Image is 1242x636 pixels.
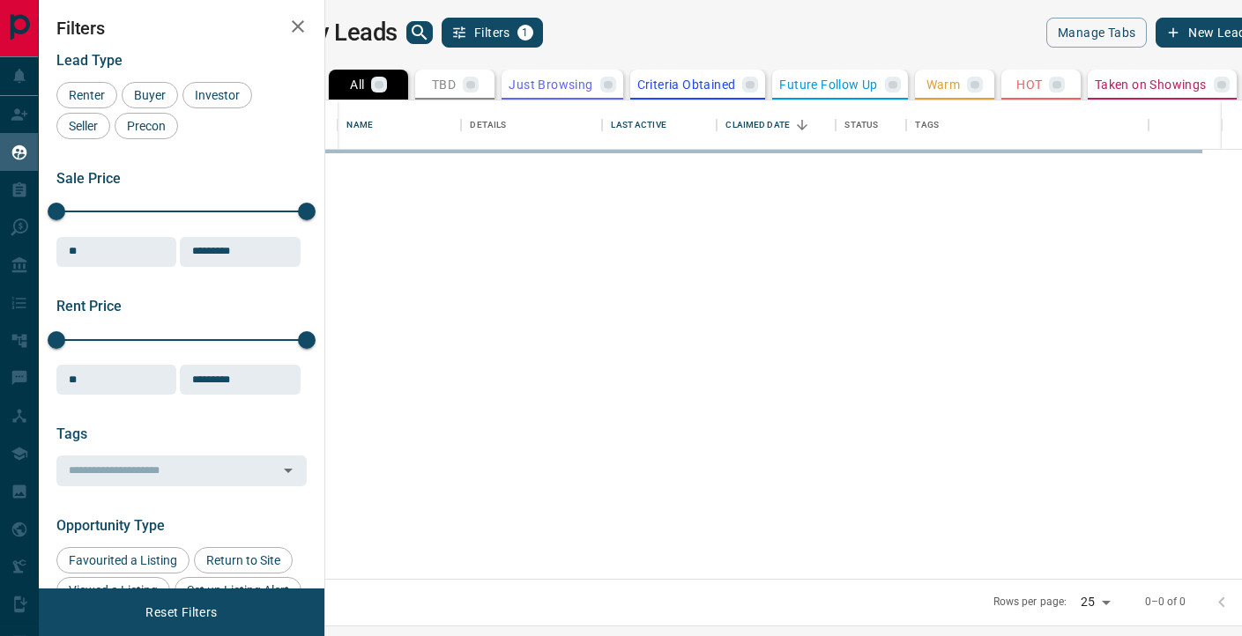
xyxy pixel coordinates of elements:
[63,88,111,102] span: Renter
[56,82,117,108] div: Renter
[182,82,252,108] div: Investor
[993,595,1067,610] p: Rows per page:
[844,100,878,150] div: Status
[1074,589,1116,615] div: 25
[1016,78,1042,91] p: HOT
[350,78,364,91] p: All
[432,78,456,91] p: TBD
[56,113,110,139] div: Seller
[56,547,190,573] div: Favourited a Listing
[1095,78,1207,91] p: Taken on Showings
[56,425,87,442] span: Tags
[181,583,295,597] span: Set up Listing Alert
[121,119,172,133] span: Precon
[200,553,286,567] span: Return to Site
[836,100,906,150] div: Status
[461,100,602,150] div: Details
[276,458,301,483] button: Open
[717,100,836,150] div: Claimed Date
[926,78,961,91] p: Warm
[56,52,123,69] span: Lead Type
[915,100,939,150] div: Tags
[470,100,506,150] div: Details
[790,113,814,137] button: Sort
[296,18,398,47] h1: My Leads
[56,18,307,39] h2: Filters
[519,26,532,39] span: 1
[442,18,543,48] button: Filters1
[56,577,170,603] div: Viewed a Listing
[1145,595,1186,610] p: 0–0 of 0
[63,119,104,133] span: Seller
[56,298,122,314] span: Rent Price
[637,78,736,91] p: Criteria Obtained
[406,21,433,44] button: search button
[1046,18,1147,48] button: Manage Tabs
[338,100,461,150] div: Name
[56,170,121,187] span: Sale Price
[906,100,1148,150] div: Tags
[189,88,246,102] span: Investor
[779,78,877,91] p: Future Follow Up
[122,82,178,108] div: Buyer
[509,78,592,91] p: Just Browsing
[194,547,293,573] div: Return to Site
[346,100,373,150] div: Name
[128,88,172,102] span: Buyer
[63,583,164,597] span: Viewed a Listing
[134,597,228,627] button: Reset Filters
[602,100,717,150] div: Last Active
[56,517,165,534] span: Opportunity Type
[725,100,790,150] div: Claimed Date
[611,100,666,150] div: Last Active
[63,553,183,567] span: Favourited a Listing
[175,577,301,603] div: Set up Listing Alert
[115,113,178,139] div: Precon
